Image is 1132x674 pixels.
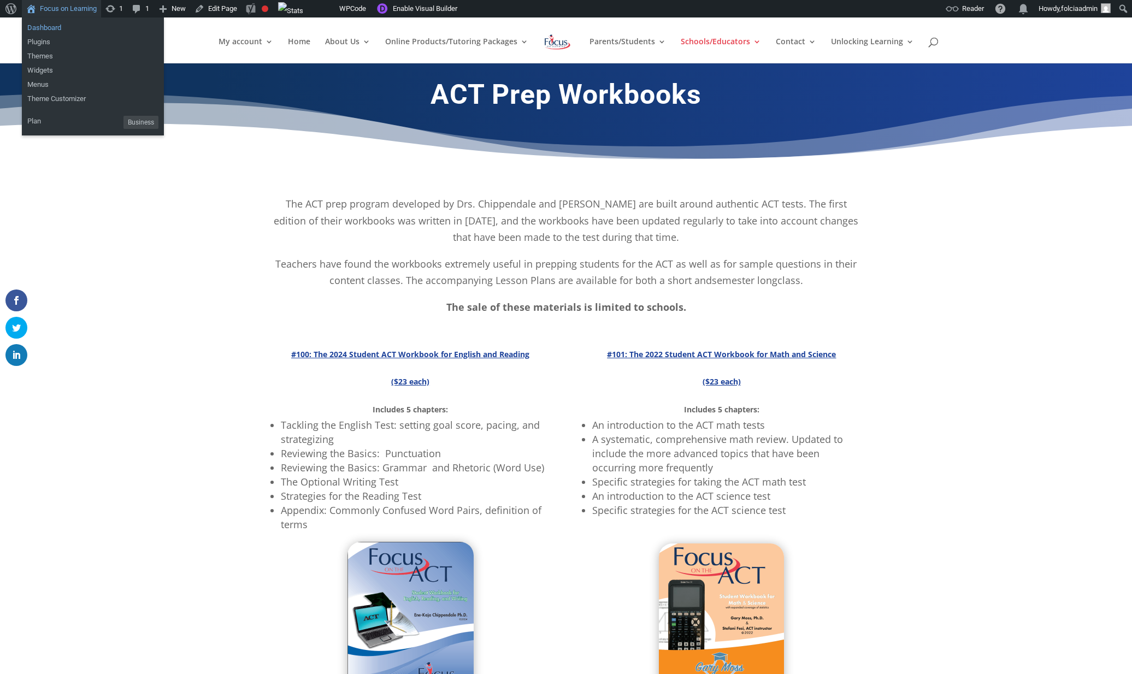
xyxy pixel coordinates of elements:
g: semester long [712,274,777,287]
strong: Includes 5 chapters: [684,404,759,415]
a: Unlocking Learning [831,38,914,63]
span: Business [123,116,158,129]
h1: ACT Prep Workbooks [271,78,861,116]
strong: #100: The 2024 Student ACT Workbook for English and Reading [291,349,529,359]
span: Reviewing the Basics: Grammar and Rhetoric (Word Use) [281,461,544,474]
span: Tackling the English Test: setting goal score, pacing, and strategizing [281,418,540,446]
span: An introduction to the ACT math tests [592,418,765,431]
a: My account [219,38,273,63]
a: Themes [22,49,164,63]
p: The ACT prep program developed by Drs. Chippendale and [PERSON_NAME] are built around authentic A... [271,196,861,256]
a: Theme Customizer [22,92,164,106]
a: Parents/Students [589,38,666,63]
strong: The sale of these materials is limited to schools. [446,300,686,314]
div: Focus keyphrase not set [262,5,268,12]
a: Dashboard [22,21,164,35]
a: Online Products/Tutoring Packages [385,38,528,63]
span: Plan [27,113,41,130]
strong: ($23 each) [703,376,741,387]
span: Specific strategies for taking the ACT math test [592,475,806,488]
span: folciaadmin [1061,4,1098,13]
a: About Us [325,38,370,63]
img: Focus on Learning [543,32,571,52]
a: Home [288,38,310,63]
strong: #101: The 2022 Student ACT Workbook for Math and Science [607,349,836,359]
span: Appendix: Commonly Confused Word Pairs, definition of terms [281,504,541,531]
a: Schools/Educators [681,38,761,63]
ul: Focus on Learning [22,109,164,135]
a: Plugins [22,35,164,49]
a: Widgets [22,63,164,78]
span: The Optional Writing Test [281,475,398,488]
span: A systematic, comprehensive math review. Updated to include the more advanced topics that have be... [592,433,843,474]
a: Contact [776,38,816,63]
span: Strategies for the Reading Test [281,489,421,502]
strong: Includes 5 chapters: [373,404,448,415]
p: Teachers have found the workbooks extremely useful in prepping students for the ACT as well as fo... [271,256,861,299]
li: Specific strategies for the ACT science test [592,503,861,517]
a: Menus [22,78,164,92]
strong: ($23 each) [391,376,429,387]
img: Views over 48 hours. Click for more Jetpack Stats. [278,2,303,20]
span: Reviewing the Basics: Punctuation [281,447,441,460]
li: An introduction to the ACT science test [592,489,861,503]
ul: Focus on Learning [22,46,164,109]
ul: Focus on Learning [22,17,164,52]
